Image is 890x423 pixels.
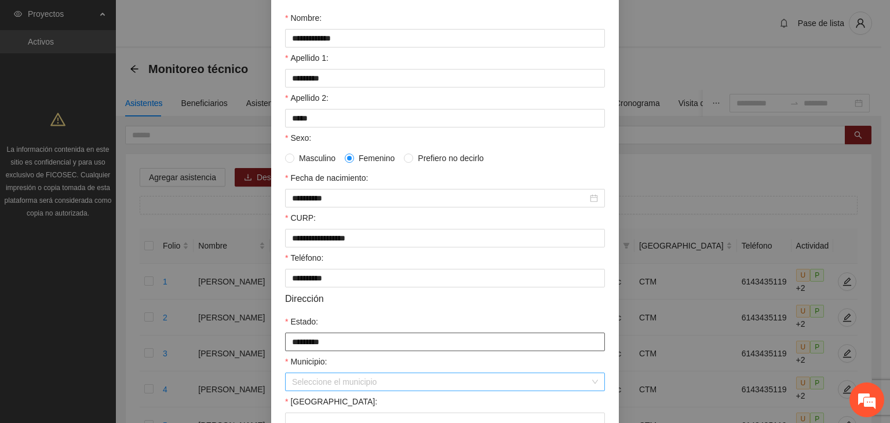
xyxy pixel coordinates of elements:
div: Chatee con nosotros ahora [60,59,195,74]
input: Apellido 2: [285,109,605,127]
label: Apellido 1: [285,52,329,64]
input: Teléfono: [285,269,605,287]
span: Masculino [294,152,340,165]
input: Apellido 1: [285,69,605,87]
textarea: Escriba su mensaje y pulse “Intro” [6,292,221,333]
label: CURP: [285,211,316,224]
input: Nombre: [285,29,605,48]
label: Municipio: [285,355,327,368]
input: Municipio: [292,373,590,391]
div: Minimizar ventana de chat en vivo [190,6,218,34]
label: Nombre: [285,12,322,24]
label: Estado: [285,315,318,328]
label: Apellido 2: [285,92,329,104]
label: Fecha de nacimiento: [285,172,368,184]
span: Dirección [285,291,324,306]
span: Prefiero no decirlo [413,152,488,165]
input: Fecha de nacimiento: [292,192,588,205]
input: CURP: [285,229,605,247]
span: Estamos en línea. [67,143,160,260]
span: Femenino [354,152,399,165]
label: Sexo: [285,132,311,144]
label: Teléfono: [285,251,323,264]
input: Estado: [285,333,605,351]
label: Colonia: [285,395,377,408]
